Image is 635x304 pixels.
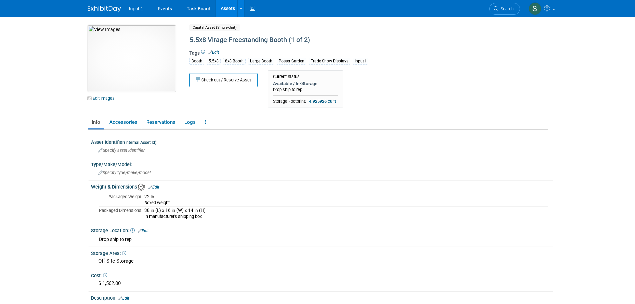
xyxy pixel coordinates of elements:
span: Drop ship to rep [99,237,132,242]
div: Large Booth [248,58,274,65]
img: Susan Stout [529,2,541,15]
td: Packaged Dimensions: [99,207,142,220]
small: (Internal Asset Id) [124,140,156,145]
span: 4.925926 cu ft [307,98,338,104]
span: Specify type/make/model [98,170,151,175]
span: Drop ship to rep [273,87,302,92]
span: Search [498,6,514,11]
button: Check out / Reserve Asset [189,73,258,87]
a: Edit [148,185,159,190]
img: View Images [88,25,176,92]
div: Cost: [91,271,553,279]
span: Capital Asset (Single-Unit) [189,24,240,31]
div: Description: [91,293,553,302]
div: Poster Garden [277,58,306,65]
div: Weight & Dimensions [91,182,553,191]
div: $ 1,562.00 [96,278,548,289]
div: Trade Show Displays [309,58,350,65]
div: Current Status [273,74,338,79]
div: 38 in (L) x 16 in (W) x 14 in (H) [144,208,548,214]
div: Asset Identifier : [91,137,553,145]
div: Available / In-Storage [273,80,338,86]
img: Asset Weight and Dimensions [138,184,145,191]
div: 5.5x8 [207,58,221,65]
div: Boxed weight [144,200,548,206]
div: Tags [189,50,493,69]
img: ExhibitDay [88,6,121,12]
div: Input1 [353,58,368,65]
a: Edit [208,50,219,55]
a: Info [88,116,104,128]
a: Logs [180,116,199,128]
div: Booth [189,58,204,65]
div: Off-Site Storage [96,256,548,266]
span: Input 1 [129,6,143,11]
a: Search [489,3,520,15]
a: Edit Images [88,94,117,102]
div: Storage Footprint: [273,98,338,104]
span: Storage Area: [91,251,126,256]
a: Accessories [105,116,141,128]
a: Reservations [142,116,179,128]
div: Type/Make/Model: [91,160,553,168]
a: Edit [118,296,129,301]
div: 22 lb [144,194,548,200]
a: Edit [138,229,149,233]
div: 8x8 Booth [223,58,246,65]
span: Specify asset identifier [98,148,145,153]
td: Packaged Weight: [99,193,142,207]
div: 5.5x8 Virage Freestanding Booth (1 of 2) [187,34,493,46]
div: In manufacturer's shipping box [144,214,548,219]
div: Storage Location: [91,226,553,234]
